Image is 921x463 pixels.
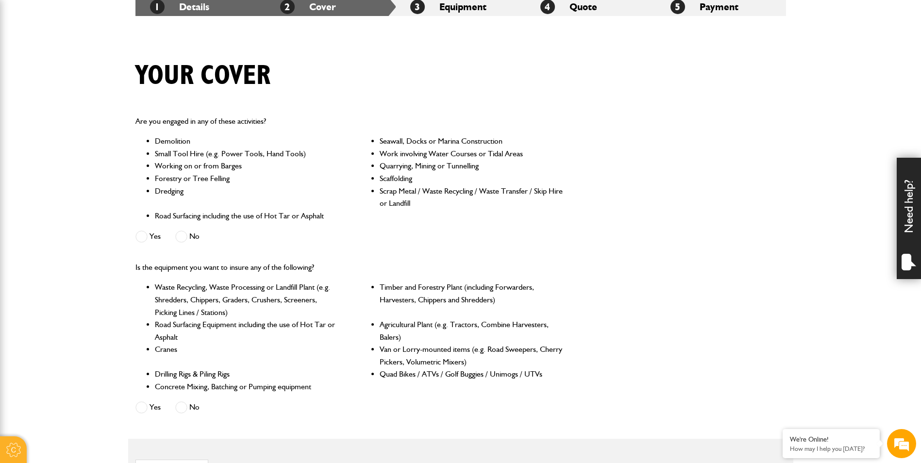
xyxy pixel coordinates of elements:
[159,5,183,28] div: Minimize live chat window
[897,158,921,279] div: Need help?
[13,147,177,168] input: Enter your phone number
[380,368,564,380] li: Quad Bikes / ATVs / Golf Buggies / Unimogs / UTVs
[155,210,339,222] li: Road Surfacing including the use of Hot Tar or Asphalt
[135,401,161,413] label: Yes
[135,261,564,274] p: Is the equipment you want to insure any of the following?
[380,172,564,185] li: Scaffolding
[380,135,564,148] li: Seawall, Docks or Marina Construction
[380,160,564,172] li: Quarrying, Mining or Tunnelling
[380,185,564,210] li: Scrap Metal / Waste Recycling / Waste Transfer / Skip Hire or Landfill
[155,318,339,343] li: Road Surfacing Equipment including the use of Hot Tar or Asphalt
[155,135,339,148] li: Demolition
[380,318,564,343] li: Agricultural Plant (e.g. Tractors, Combine Harvesters, Balers)
[50,54,163,67] div: Chat with us now
[150,1,209,13] a: 1Details
[155,368,339,380] li: Drilling Rigs & Piling Rigs
[155,281,339,318] li: Waste Recycling, Waste Processing or Landfill Plant (e.g. Shredders, Chippers, Graders, Crushers,...
[380,148,564,160] li: Work involving Water Courses or Tidal Areas
[135,60,270,92] h1: Your cover
[135,231,161,243] label: Yes
[135,115,564,128] p: Are you engaged in any of these activities?
[17,54,41,67] img: d_20077148190_company_1631870298795_20077148190
[175,231,200,243] label: No
[13,176,177,291] textarea: Type your message and hit 'Enter'
[790,445,872,452] p: How may I help you today?
[380,281,564,318] li: Timber and Forestry Plant (including Forwarders, Harvesters, Chippers and Shredders)
[155,148,339,160] li: Small Tool Hire (e.g. Power Tools, Hand Tools)
[132,299,176,312] em: Start Chat
[155,172,339,185] li: Forestry or Tree Felling
[380,343,564,368] li: Van or Lorry-mounted items (e.g. Road Sweepers, Cherry Pickers, Volumetric Mixers)
[155,380,339,393] li: Concrete Mixing, Batching or Pumping equipment
[155,185,339,210] li: Dredging
[13,118,177,140] input: Enter your email address
[155,343,339,368] li: Cranes
[790,435,872,444] div: We're Online!
[155,160,339,172] li: Working on or from Barges
[13,90,177,111] input: Enter your last name
[175,401,200,413] label: No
